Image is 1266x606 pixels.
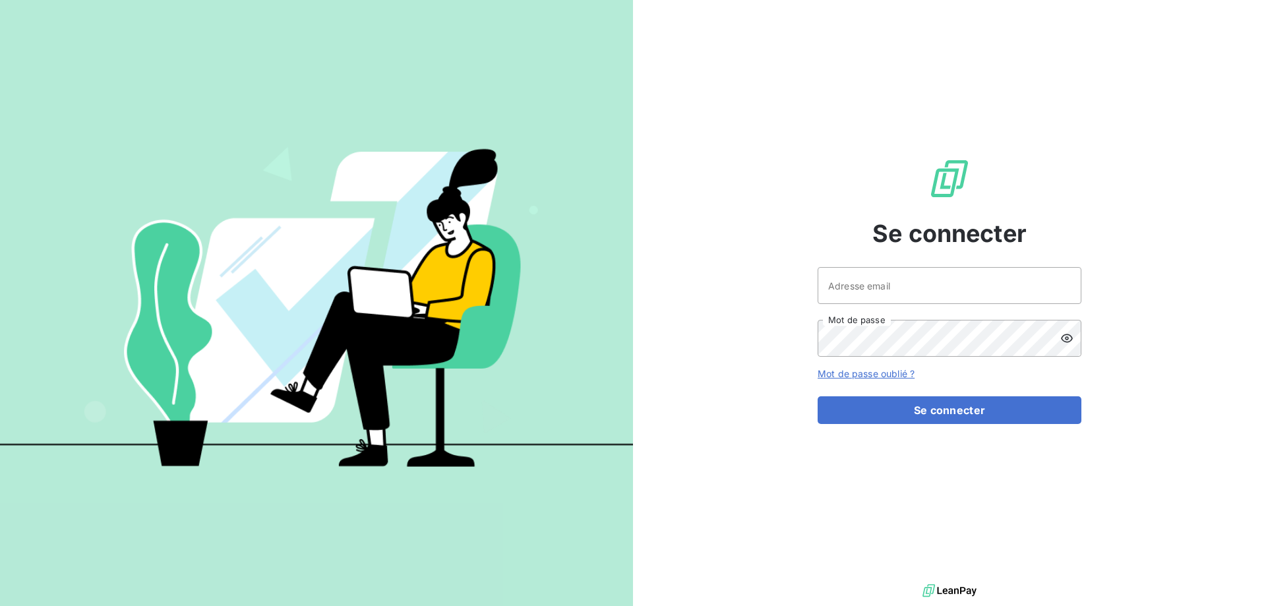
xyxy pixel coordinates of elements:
[818,368,915,379] a: Mot de passe oublié ?
[928,158,971,200] img: Logo LeanPay
[818,267,1081,304] input: placeholder
[872,216,1027,251] span: Se connecter
[818,396,1081,424] button: Se connecter
[922,581,977,601] img: logo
